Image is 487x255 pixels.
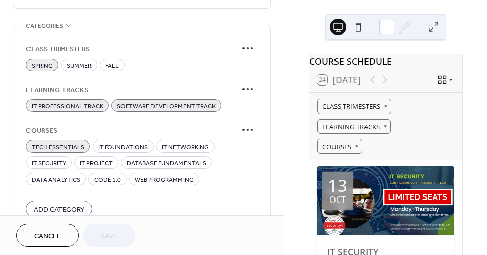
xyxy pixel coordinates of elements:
span: IT SECURITY [32,158,66,169]
span: COURSES [26,125,237,136]
span: LEARNING TRACKS [26,84,237,95]
span: CLASS TRIMESTERS [26,44,237,54]
span: IT PROJECT [80,158,113,169]
span: DATABASE FUNDAMENTALS [127,158,206,169]
span: Add Category [34,205,84,215]
span: Categories [26,21,63,32]
span: IT NETWORKING [162,142,209,153]
span: IT PROFESSIONAL TRACK [32,101,103,112]
span: Cancel [34,231,61,242]
span: CODE 1.0 [94,175,121,185]
span: FALL [105,61,119,71]
button: Add Category [26,201,92,217]
span: WEB PROGRAMMING [135,175,194,185]
button: Cancel [16,224,79,247]
span: SUMMER [67,61,92,71]
div: 13 [328,177,347,194]
span: IT FOUNDATIONS [98,142,148,153]
div: Oct [329,196,346,205]
span: TECH ESSENTIALS [32,142,84,153]
span: SOFTWARE DEVELOPMENT TRACK [117,101,216,112]
span: DATA ANALYTICS [32,175,80,185]
span: SPRING [32,61,53,71]
div: COURSE SCHEDULE [309,54,462,68]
